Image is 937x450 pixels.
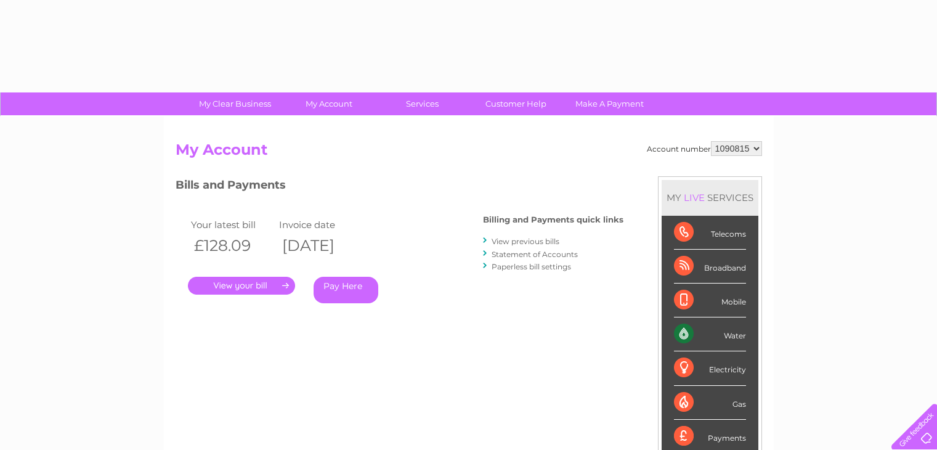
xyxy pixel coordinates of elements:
[674,317,746,351] div: Water
[674,386,746,420] div: Gas
[188,233,277,258] th: £128.09
[465,92,567,115] a: Customer Help
[188,277,295,295] a: .
[492,262,571,271] a: Paperless bill settings
[674,216,746,250] div: Telecoms
[176,141,762,165] h2: My Account
[674,284,746,317] div: Mobile
[276,216,365,233] td: Invoice date
[492,250,578,259] a: Statement of Accounts
[492,237,559,246] a: View previous bills
[662,180,758,215] div: MY SERVICES
[184,92,286,115] a: My Clear Business
[647,141,762,156] div: Account number
[176,176,623,198] h3: Bills and Payments
[188,216,277,233] td: Your latest bill
[278,92,379,115] a: My Account
[314,277,378,303] a: Pay Here
[483,215,623,224] h4: Billing and Payments quick links
[559,92,660,115] a: Make A Payment
[681,192,707,203] div: LIVE
[674,351,746,385] div: Electricity
[276,233,365,258] th: [DATE]
[371,92,473,115] a: Services
[674,250,746,284] div: Broadband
